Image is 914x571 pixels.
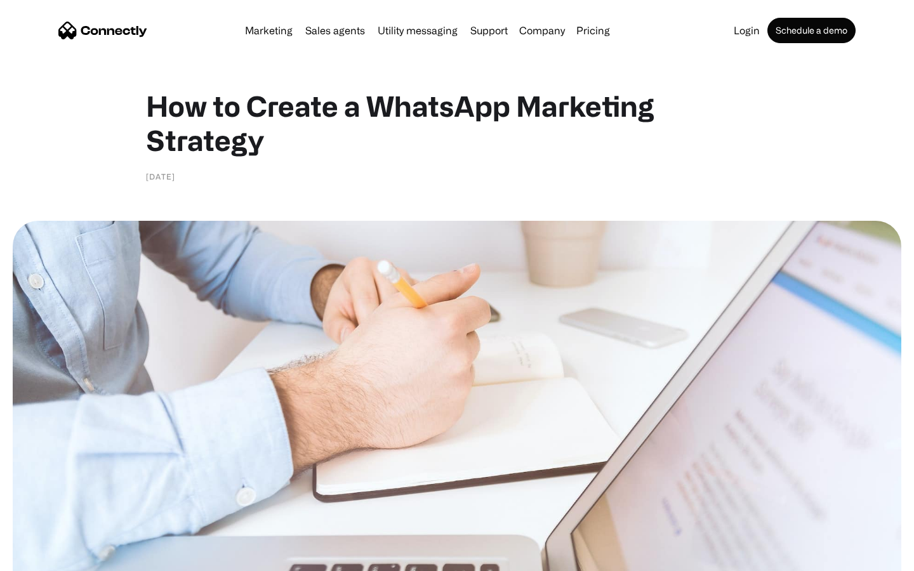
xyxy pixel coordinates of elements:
a: Support [465,25,513,36]
a: Utility messaging [373,25,463,36]
div: [DATE] [146,170,175,183]
h1: How to Create a WhatsApp Marketing Strategy [146,89,768,157]
a: Login [729,25,765,36]
a: Sales agents [300,25,370,36]
a: Schedule a demo [767,18,856,43]
aside: Language selected: English [13,549,76,567]
a: home [58,21,147,40]
a: Pricing [571,25,615,36]
a: Marketing [240,25,298,36]
div: Company [515,22,569,39]
div: Company [519,22,565,39]
ul: Language list [25,549,76,567]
